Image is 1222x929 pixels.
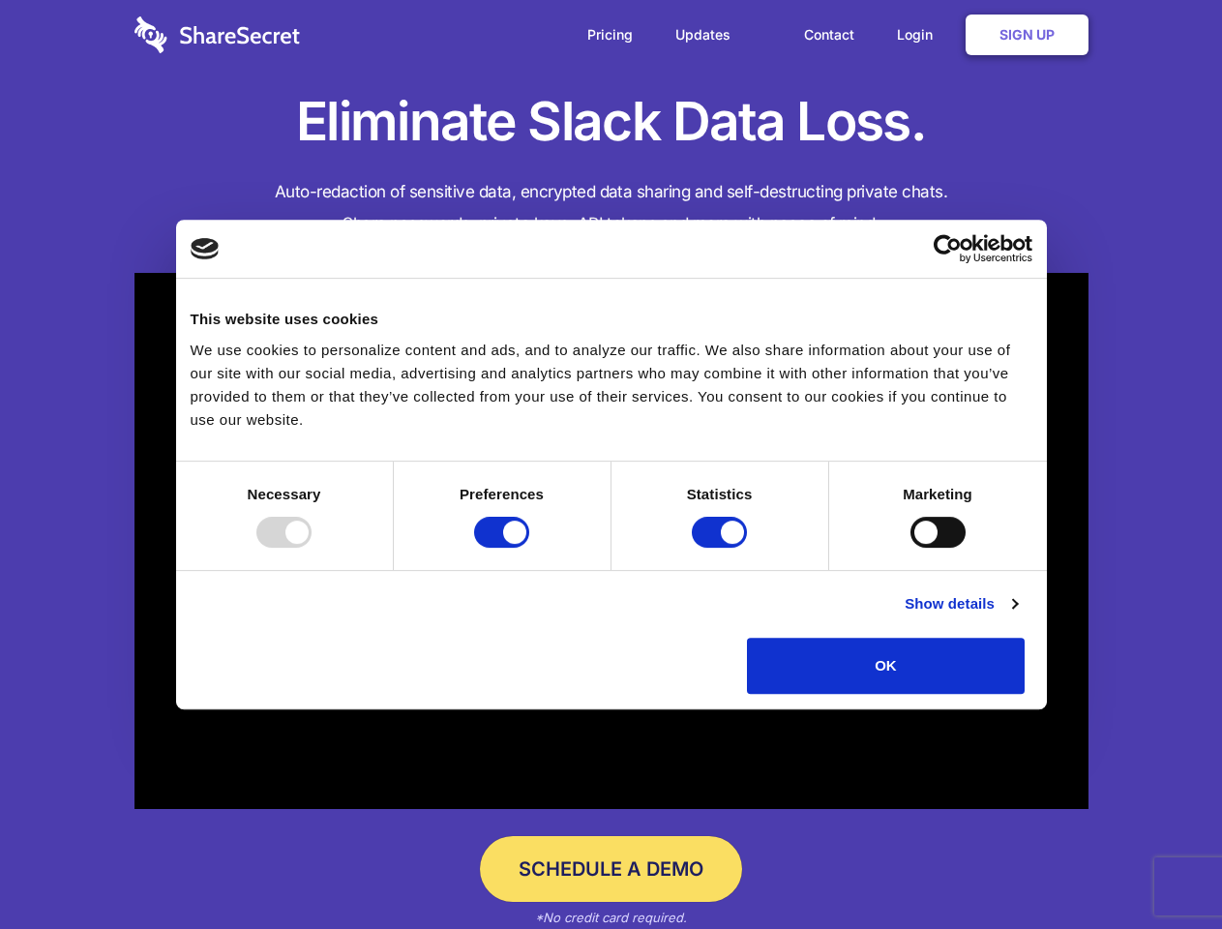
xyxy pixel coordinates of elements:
[191,339,1032,432] div: We use cookies to personalize content and ads, and to analyze our traffic. We also share informat...
[134,16,300,53] img: logo-wordmark-white-trans-d4663122ce5f474addd5e946df7df03e33cb6a1c49d2221995e7729f52c070b2.svg
[903,486,972,502] strong: Marketing
[966,15,1088,55] a: Sign Up
[687,486,753,502] strong: Statistics
[191,308,1032,331] div: This website uses cookies
[878,5,962,65] a: Login
[747,638,1025,694] button: OK
[480,836,742,902] a: Schedule a Demo
[460,486,544,502] strong: Preferences
[191,238,220,259] img: logo
[905,592,1017,615] a: Show details
[568,5,652,65] a: Pricing
[535,910,687,925] em: *No credit card required.
[785,5,874,65] a: Contact
[248,486,321,502] strong: Necessary
[134,87,1088,157] h1: Eliminate Slack Data Loss.
[863,234,1032,263] a: Usercentrics Cookiebot - opens in a new window
[134,176,1088,240] h4: Auto-redaction of sensitive data, encrypted data sharing and self-destructing private chats. Shar...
